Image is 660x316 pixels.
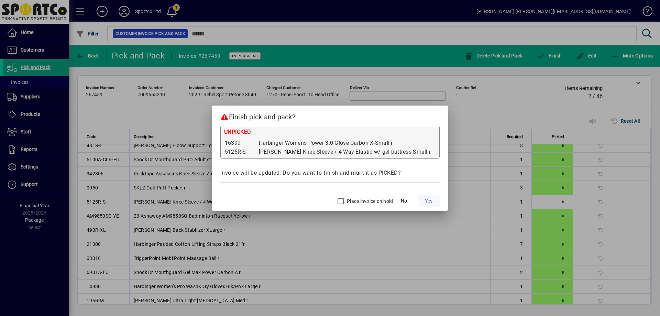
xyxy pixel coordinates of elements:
span: Yes [425,197,432,205]
span: No [401,197,407,205]
button: Yes [418,195,440,207]
td: 16399 [224,139,258,148]
td: 5125R-S [224,148,258,156]
td: Harbinger Womens Power 3.0 Glove Carbon X-Small r [258,139,436,148]
td: [PERSON_NAME] Knee Sleeve / 4 Way Elastic w/ gel buttress Small r [258,148,436,156]
div: UNPICKED [224,128,436,138]
h2: Finish pick and pack? [212,106,448,126]
button: No [393,195,415,207]
div: Invoice will be updated. Do you want to finish and mark it as PICKED? [220,169,440,177]
label: Place invoice on hold [345,198,393,205]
